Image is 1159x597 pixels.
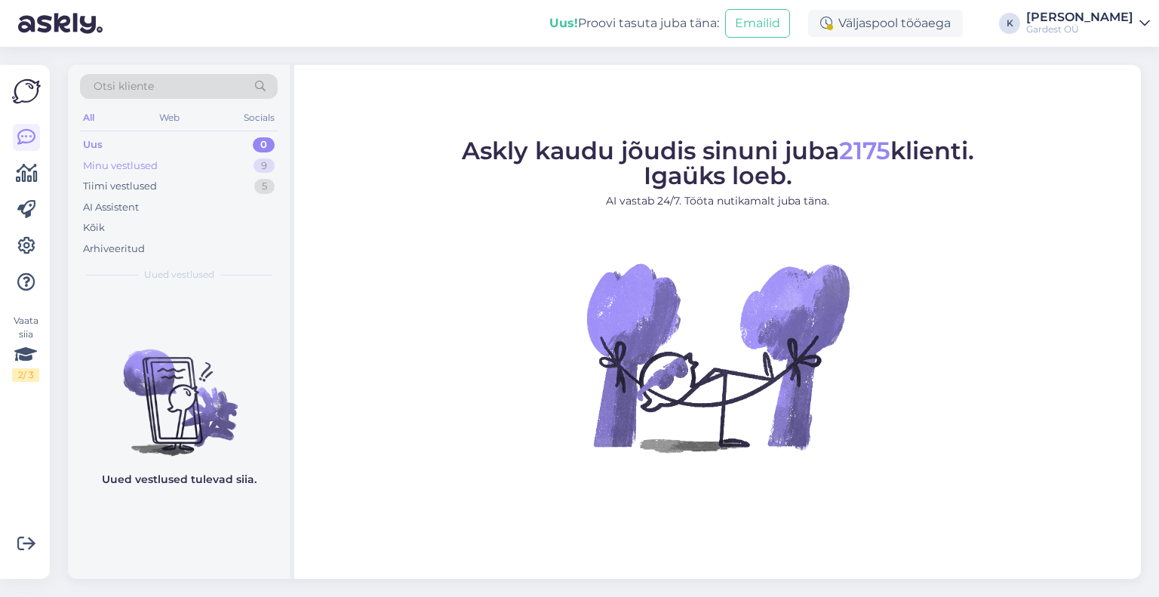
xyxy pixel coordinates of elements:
[549,14,719,32] div: Proovi tasuta juba täna:
[83,220,105,235] div: Kõik
[582,221,853,493] img: No Chat active
[68,322,290,458] img: No chats
[80,108,97,128] div: All
[725,9,790,38] button: Emailid
[144,268,214,282] span: Uued vestlused
[156,108,183,128] div: Web
[999,13,1020,34] div: K
[83,179,157,194] div: Tiimi vestlused
[102,472,257,488] p: Uued vestlused tulevad siia.
[1026,23,1133,35] div: Gardest OÜ
[808,10,963,37] div: Väljaspool tööaega
[241,108,278,128] div: Socials
[254,179,275,194] div: 5
[1026,11,1150,35] a: [PERSON_NAME]Gardest OÜ
[549,16,578,30] b: Uus!
[83,137,103,152] div: Uus
[12,77,41,106] img: Askly Logo
[83,200,139,215] div: AI Assistent
[12,368,39,382] div: 2 / 3
[94,78,154,94] span: Otsi kliente
[83,158,158,174] div: Minu vestlused
[462,193,974,209] p: AI vastab 24/7. Tööta nutikamalt juba täna.
[839,136,890,165] span: 2175
[462,136,974,190] span: Askly kaudu jõudis sinuni juba klienti. Igaüks loeb.
[1026,11,1133,23] div: [PERSON_NAME]
[12,314,39,382] div: Vaata siia
[254,158,275,174] div: 9
[253,137,275,152] div: 0
[83,242,145,257] div: Arhiveeritud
